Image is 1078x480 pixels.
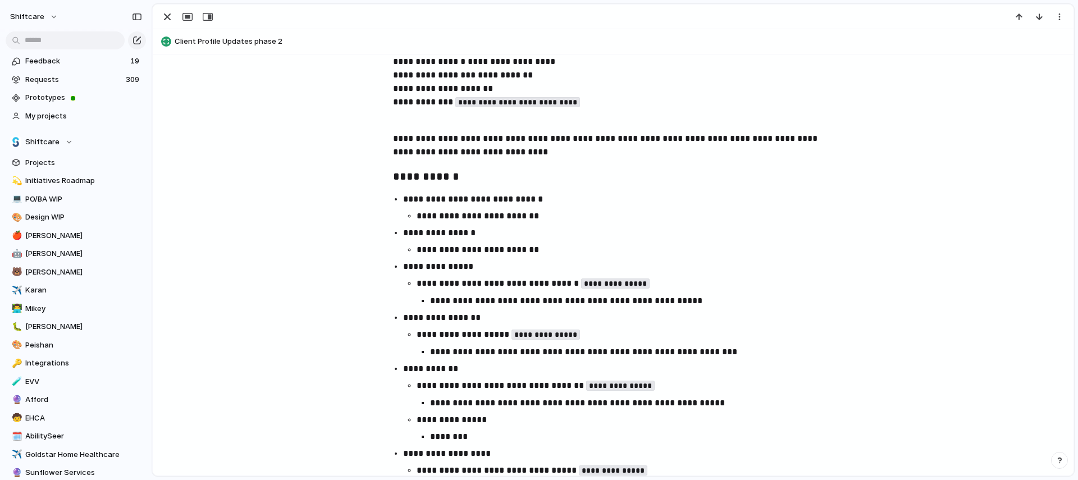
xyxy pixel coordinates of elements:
[12,266,20,278] div: 🐻
[10,358,21,369] button: 🔑
[6,53,146,70] a: Feedback19
[6,172,146,189] a: 💫Initiatives Roadmap
[12,175,20,188] div: 💫
[25,431,142,442] span: AbilitySeer
[12,321,20,333] div: 🐛
[10,449,21,460] button: ✈️
[6,134,146,150] button: Shiftcare
[12,302,20,315] div: 👨‍💻
[6,245,146,262] a: 🤖[PERSON_NAME]
[25,92,142,103] span: Prototypes
[12,375,20,388] div: 🧪
[10,467,21,478] button: 🔮
[10,431,21,442] button: 🗓️
[6,373,146,390] a: 🧪EVV
[175,36,1068,47] span: Client Profile Updates phase 2
[12,211,20,224] div: 🎨
[12,394,20,406] div: 🔮
[25,358,142,369] span: Integrations
[10,212,21,223] button: 🎨
[6,391,146,408] a: 🔮Afford
[126,74,141,85] span: 309
[12,339,20,351] div: 🎨
[6,191,146,208] a: 💻PO/BA WIP
[10,376,21,387] button: 🧪
[6,428,146,445] a: 🗓️AbilitySeer
[10,413,21,424] button: 🧒
[12,412,20,424] div: 🧒
[6,264,146,281] a: 🐻[PERSON_NAME]
[25,194,142,205] span: PO/BA WIP
[25,74,122,85] span: Requests
[10,194,21,205] button: 💻
[6,89,146,106] a: Prototypes
[158,33,1068,51] button: Client Profile Updates phase 2
[12,448,20,461] div: ✈️
[25,111,142,122] span: My projects
[12,430,20,443] div: 🗓️
[25,56,127,67] span: Feedback
[25,449,142,460] span: Goldstar Home Healthcare
[6,318,146,335] a: 🐛[PERSON_NAME]
[6,71,146,88] a: Requests309
[25,136,60,148] span: Shiftcare
[6,355,146,372] a: 🔑Integrations
[25,248,142,259] span: [PERSON_NAME]
[6,154,146,171] a: Projects
[25,212,142,223] span: Design WIP
[25,321,142,332] span: [PERSON_NAME]
[12,357,20,370] div: 🔑
[10,230,21,241] button: 🍎
[10,248,21,259] button: 🤖
[6,209,146,226] a: 🎨Design WIP
[10,394,21,405] button: 🔮
[10,11,44,22] span: shiftcare
[25,340,142,351] span: Peishan
[10,175,21,186] button: 💫
[6,410,146,427] a: 🧒EHCA
[6,337,146,354] a: 🎨Peishan
[25,267,142,278] span: [PERSON_NAME]
[25,175,142,186] span: Initiatives Roadmap
[12,229,20,242] div: 🍎
[6,446,146,463] a: ✈️Goldstar Home Healthcare
[25,394,142,405] span: Afford
[10,267,21,278] button: 🐻
[10,340,21,351] button: 🎨
[25,303,142,314] span: Mikey
[25,230,142,241] span: [PERSON_NAME]
[12,467,20,479] div: 🔮
[5,8,64,26] button: shiftcare
[6,300,146,317] a: 👨‍💻Mikey
[10,321,21,332] button: 🐛
[25,413,142,424] span: EHCA
[6,108,146,125] a: My projects
[12,193,20,205] div: 💻
[25,376,142,387] span: EVV
[130,56,141,67] span: 19
[25,157,142,168] span: Projects
[25,467,142,478] span: Sunflower Services
[12,248,20,260] div: 🤖
[6,282,146,299] a: ✈️Karan
[6,227,146,244] a: 🍎[PERSON_NAME]
[10,285,21,296] button: ✈️
[10,303,21,314] button: 👨‍💻
[25,285,142,296] span: Karan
